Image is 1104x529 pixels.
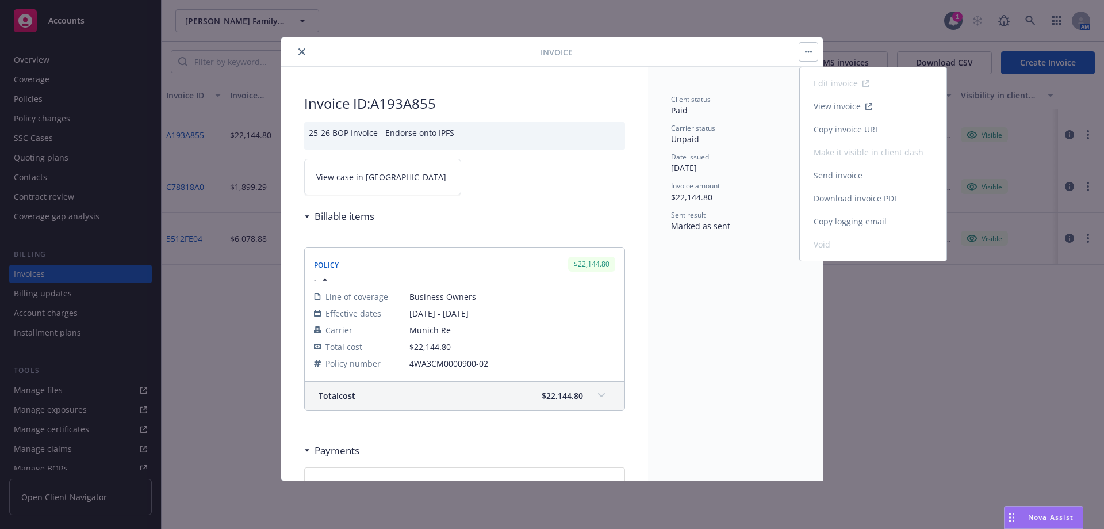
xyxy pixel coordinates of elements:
span: Paid [671,105,688,116]
span: Date issued [671,152,709,162]
span: Carrier status [671,123,715,133]
h3: Billable items [315,209,374,224]
span: Effective dates [325,307,381,319]
span: Marked as sent [671,220,730,231]
span: Carrier payment [314,479,388,489]
span: Carrier [325,324,352,336]
span: $22,144.80 [542,390,583,402]
h2: Invoice ID: A193A855 [304,94,625,113]
span: Policy [314,260,339,270]
span: - [314,274,317,286]
span: Total cost [325,341,362,353]
span: Business Owners [409,291,615,303]
h3: Payments [315,443,359,458]
span: [DATE] - [DATE] [409,307,615,319]
span: Line of coverage [325,291,388,303]
span: Munich Re [409,324,615,336]
div: Totalcost$22,144.80 [305,382,624,410]
a: View case in [GEOGRAPHIC_DATA] [304,159,461,195]
span: Nova Assist [1028,512,1074,522]
button: Nova Assist [1004,506,1083,529]
div: Payments [304,443,359,458]
span: Sent result [671,210,706,220]
span: Invoice [540,46,573,58]
span: Total cost [319,390,355,402]
div: $22,144.80 [568,257,615,271]
span: Policy number [325,357,381,370]
div: Drag to move [1005,507,1019,528]
span: View case in [GEOGRAPHIC_DATA] [316,171,446,183]
div: 25-26 BOP Invoice - Endorse onto IPFS [304,122,625,150]
span: $22,144.80 [409,341,451,352]
span: [DATE] [671,162,697,173]
span: $22,144.80 [671,192,712,203]
div: Billable items [304,209,374,224]
span: Client status [671,94,711,104]
span: Unpaid [671,134,699,144]
span: Invoice amount [671,181,720,191]
span: 4WA3CM0000900-02 [409,357,615,370]
button: close [295,45,309,59]
button: - [314,274,331,286]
